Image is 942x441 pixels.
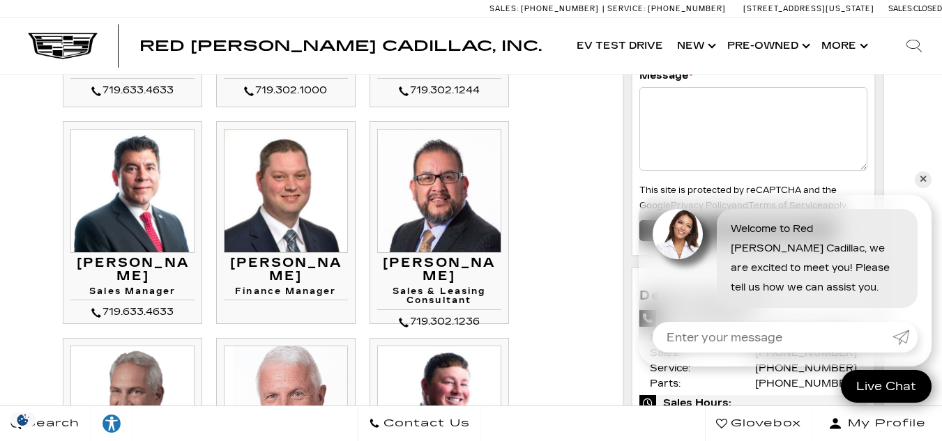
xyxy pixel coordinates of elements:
a: Glovebox [705,406,812,441]
a: Sales: [PHONE_NUMBER] [489,5,602,13]
img: Agent profile photo [653,209,703,259]
button: More [814,18,872,74]
img: Matt Canales [70,129,195,253]
a: Pre-Owned [720,18,814,74]
span: Contact Us [380,414,470,433]
a: Red [PERSON_NAME] Cadillac, Inc. [139,39,542,53]
h4: Sales Manager [70,287,195,300]
span: Closed [913,4,942,13]
h3: [PERSON_NAME] [70,256,195,284]
a: Live Chat [841,370,932,403]
section: Click to Open Cookie Consent Modal [7,412,39,427]
a: [PHONE_NUMBER] [755,378,857,389]
span: [PHONE_NUMBER] [648,4,726,13]
a: Explore your accessibility options [91,406,133,441]
a: Service: [PHONE_NUMBER] [602,5,729,13]
label: Message [639,68,693,84]
div: Welcome to Red [PERSON_NAME] Cadillac, we are excited to meet you! Please tell us how we can assi... [717,209,918,308]
h3: [PERSON_NAME] [377,256,501,284]
div: 719.302.1000 [224,82,348,99]
span: Red [PERSON_NAME] Cadillac, Inc. [139,38,542,54]
span: Sales Hours: [639,395,867,412]
input: Enter your message [653,322,892,353]
div: Explore your accessibility options [91,413,132,434]
h4: Finance Manager [224,287,348,300]
a: New [670,18,720,74]
button: Open user profile menu [812,406,942,441]
img: Opt-Out Icon [7,412,39,427]
a: Submit [892,322,918,353]
img: Ryan Gainer [224,129,348,253]
span: My Profile [842,414,926,433]
img: Cadillac Dark Logo with Cadillac White Text [28,33,98,59]
span: Service: [607,4,646,13]
span: Sales: [888,4,913,13]
span: [PHONE_NUMBER] [521,4,599,13]
a: [STREET_ADDRESS][US_STATE] [743,4,874,13]
div: 719.302.1244 [377,82,501,99]
span: Glovebox [727,414,801,433]
span: Parts: [650,378,681,389]
div: 719.633.4633 [70,82,195,99]
small: This site is protected by reCAPTCHA and the Google and apply. [639,185,849,210]
span: Search [22,414,79,433]
div: 719.633.4633 [70,304,195,320]
span: Service: [650,362,690,374]
img: Gil Archuleta [377,129,501,253]
a: [PHONE_NUMBER] [755,362,857,374]
a: Contact Us [358,406,481,441]
span: Live Chat [849,378,923,394]
a: EV Test Drive [570,18,670,74]
h4: Sales & Leasing Consultant [377,287,501,309]
h3: [PERSON_NAME] [224,256,348,284]
div: 719.302.1236 [377,314,501,330]
span: Sales: [489,4,519,13]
